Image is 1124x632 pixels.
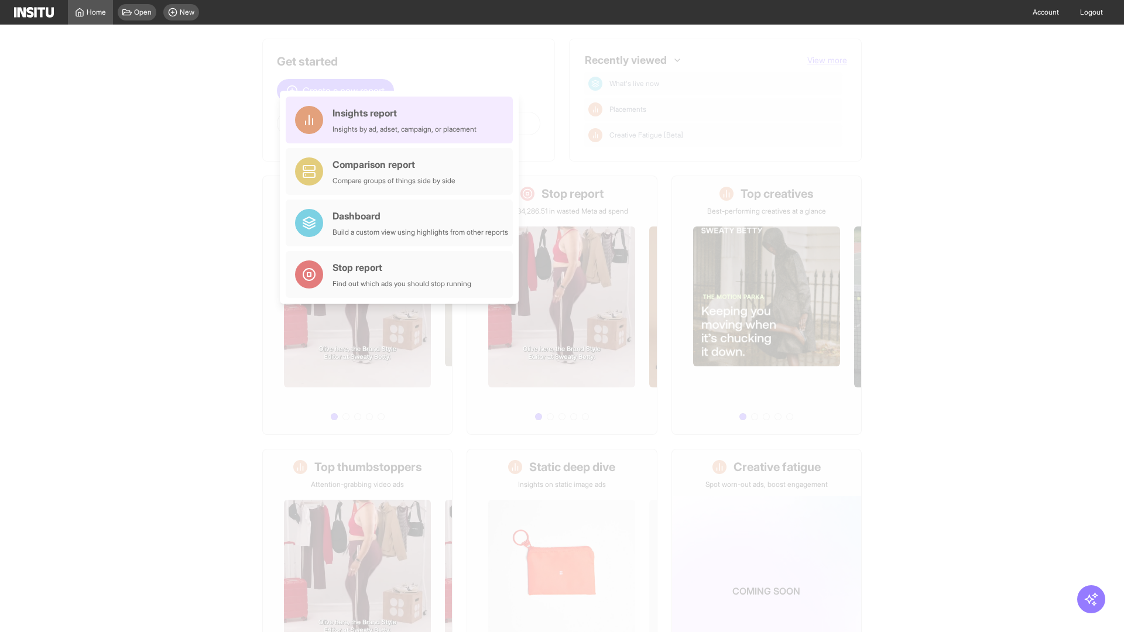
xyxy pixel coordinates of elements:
[333,157,455,171] div: Comparison report
[333,125,477,134] div: Insights by ad, adset, campaign, or placement
[333,279,471,288] div: Find out which ads you should stop running
[333,228,508,237] div: Build a custom view using highlights from other reports
[333,106,477,120] div: Insights report
[333,260,471,274] div: Stop report
[134,8,152,17] span: Open
[180,8,194,17] span: New
[14,7,54,18] img: Logo
[333,176,455,186] div: Compare groups of things side by side
[87,8,106,17] span: Home
[333,209,508,223] div: Dashboard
